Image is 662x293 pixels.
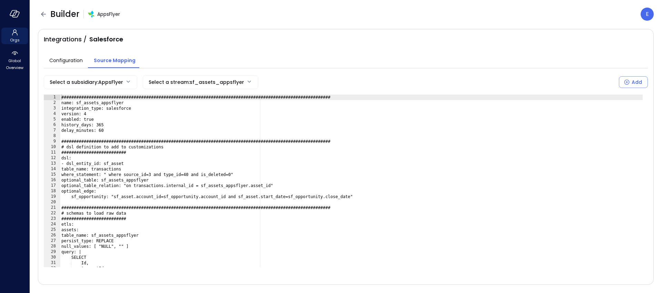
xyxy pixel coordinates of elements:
div: 2 [44,100,60,106]
div: 20 [44,199,60,205]
div: 4 [44,111,60,117]
div: 17 [44,183,60,188]
div: Select a Subsidiary to add a new Stream [619,75,648,89]
div: 11 [44,150,60,155]
span: Configuration [49,57,83,64]
div: Add [632,78,642,87]
button: Add [619,76,648,88]
span: Orgs [10,37,20,43]
div: 5 [44,117,60,122]
span: AppsFlyer [97,10,120,18]
div: 19 [44,194,60,199]
div: Eleanor Yehudai [641,8,654,21]
span: Salesforce [89,35,123,44]
div: 15 [44,172,60,177]
span: Source Mapping [94,57,136,64]
div: 27 [44,238,60,244]
div: 8 [44,133,60,139]
div: 31 [44,260,60,266]
div: Global Overview [1,48,28,72]
span: Global Overview [4,57,25,71]
div: 24 [44,222,60,227]
div: 1 [44,95,60,100]
div: 32 [44,266,60,271]
div: Orgs [1,28,28,44]
p: E [646,10,649,18]
div: 16 [44,177,60,183]
div: 6 [44,122,60,128]
img: zbmm8o9awxf8yv3ehdzf [88,11,94,18]
div: 30 [44,255,60,260]
div: 28 [44,244,60,249]
div: 14 [44,166,60,172]
div: 21 [44,205,60,211]
span: Integrations / [44,35,87,44]
div: Select a subsidiary : AppsFlyer [50,76,123,89]
span: Builder [50,9,79,20]
div: 7 [44,128,60,133]
div: 22 [44,211,60,216]
div: 13 [44,161,60,166]
div: 26 [44,233,60,238]
div: 3 [44,106,60,111]
div: Select a stream : sf_assets_appsflyer [149,76,244,89]
div: 9 [44,139,60,144]
div: 23 [44,216,60,222]
div: 25 [44,227,60,233]
div: 18 [44,188,60,194]
div: 29 [44,249,60,255]
div: 12 [44,155,60,161]
div: 10 [44,144,60,150]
